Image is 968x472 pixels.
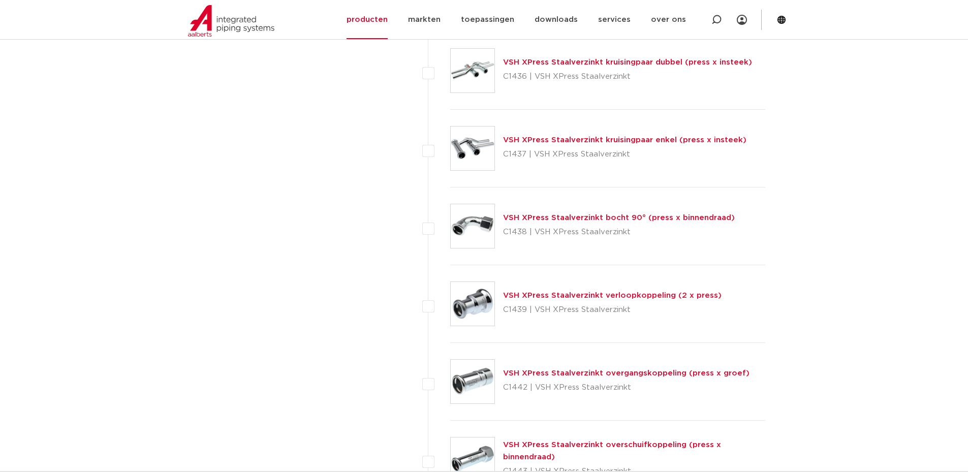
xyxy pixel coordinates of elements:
[503,69,752,85] p: C1436 | VSH XPress Staalverzinkt
[451,282,494,326] img: Thumbnail for VSH XPress Staalverzinkt verloopkoppeling (2 x press)
[451,49,494,92] img: Thumbnail for VSH XPress Staalverzinkt kruisingpaar dubbel (press x insteek)
[503,441,721,461] a: VSH XPress Staalverzinkt overschuifkoppeling (press x binnendraad)
[451,360,494,403] img: Thumbnail for VSH XPress Staalverzinkt overgangskoppeling (press x groef)
[503,58,752,66] a: VSH XPress Staalverzinkt kruisingpaar dubbel (press x insteek)
[503,146,746,163] p: C1437 | VSH XPress Staalverzinkt
[503,224,735,240] p: C1438 | VSH XPress Staalverzinkt
[503,136,746,144] a: VSH XPress Staalverzinkt kruisingpaar enkel (press x insteek)
[503,369,750,377] a: VSH XPress Staalverzinkt overgangskoppeling (press x groef)
[503,292,722,299] a: VSH XPress Staalverzinkt verloopkoppeling (2 x press)
[503,380,750,396] p: C1442 | VSH XPress Staalverzinkt
[503,302,722,318] p: C1439 | VSH XPress Staalverzinkt
[451,204,494,248] img: Thumbnail for VSH XPress Staalverzinkt bocht 90° (press x binnendraad)
[451,127,494,170] img: Thumbnail for VSH XPress Staalverzinkt kruisingpaar enkel (press x insteek)
[503,214,735,222] a: VSH XPress Staalverzinkt bocht 90° (press x binnendraad)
